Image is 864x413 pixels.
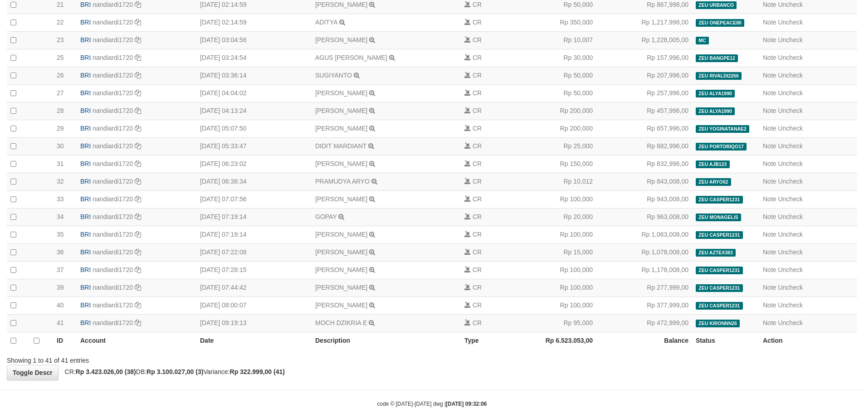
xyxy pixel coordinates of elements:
span: CR [473,36,482,44]
td: [DATE] 03:24:54 [196,49,312,67]
span: CR [473,178,482,185]
a: Note [763,266,776,273]
span: 31 [57,160,64,167]
span: BRI [80,231,91,238]
span: BRI [80,266,91,273]
td: [DATE] 07:19:14 [196,226,312,243]
a: [PERSON_NAME] [315,125,367,132]
a: Uncheck [778,142,802,150]
a: Note [763,125,776,132]
span: ZEU AZTEX383 [696,249,736,257]
span: BRI [80,89,91,97]
a: Uncheck [778,178,802,185]
span: CR [473,195,482,203]
a: [PERSON_NAME] [315,231,367,238]
a: Copy nandiardi1720 to clipboard [135,266,141,273]
a: Note [763,301,776,309]
a: Uncheck [778,125,802,132]
a: Uncheck [778,36,802,44]
td: [DATE] 07:28:15 [196,261,312,279]
span: CR [473,160,482,167]
td: [DATE] 04:13:24 [196,102,312,120]
td: Rp 100,000 [517,226,596,243]
a: Note [763,160,776,167]
span: CR [473,107,482,114]
a: [PERSON_NAME] [315,266,367,273]
span: BRI [80,248,91,256]
a: [PERSON_NAME] [315,248,367,256]
th: Account [77,332,196,350]
td: Rp 350,000 [517,14,596,31]
td: [DATE] 06:38:34 [196,173,312,190]
a: nandiardi1720 [93,319,133,326]
a: nandiardi1720 [93,213,133,220]
a: Copy nandiardi1720 to clipboard [135,160,141,167]
td: Rp 963,008,00 [596,208,692,226]
a: nandiardi1720 [93,72,133,79]
a: Note [763,1,776,8]
td: Rp 1,228,005,00 [596,31,692,49]
span: BRI [80,284,91,291]
a: [PERSON_NAME] [315,1,367,8]
th: Date [196,332,312,350]
a: Note [763,178,776,185]
th: Type [461,332,517,350]
span: 23 [57,36,64,44]
span: CR: DB: Variance: [60,368,285,375]
td: Rp 200,000 [517,102,596,120]
a: [PERSON_NAME] [315,301,367,309]
a: nandiardi1720 [93,1,133,8]
td: Rp 20,000 [517,208,596,226]
a: Copy nandiardi1720 to clipboard [135,125,141,132]
th: Balance [596,332,692,350]
td: Rp 100,000 [517,261,596,279]
span: 34 [57,213,64,220]
span: ZEU CASPER1231 [696,302,743,310]
td: [DATE] 09:19:13 [196,314,312,332]
span: BRI [80,301,91,309]
a: nandiardi1720 [93,266,133,273]
td: Rp 1,078,008,00 [596,243,692,261]
a: DIDIT MARDIANT [315,142,366,150]
span: BRI [80,1,91,8]
strong: Rp 3.100.027,00 (3) [146,368,203,375]
span: ZEU BANGPE12 [696,54,738,62]
th: Description [312,332,461,350]
span: CR [473,266,482,273]
span: CR [473,231,482,238]
td: Rp 100,000 [517,279,596,296]
a: nandiardi1720 [93,284,133,291]
a: Uncheck [778,301,802,309]
td: Rp 10,012 [517,173,596,190]
span: CR [473,284,482,291]
span: CR [473,89,482,97]
td: Rp 943,008,00 [596,190,692,208]
span: ZEU URBANCO [696,1,737,9]
a: Copy nandiardi1720 to clipboard [135,1,141,8]
span: 40 [57,301,64,309]
a: nandiardi1720 [93,301,133,309]
a: Copy nandiardi1720 to clipboard [135,301,141,309]
a: Copy nandiardi1720 to clipboard [135,319,141,326]
td: Rp 257,996,00 [596,84,692,102]
span: 30 [57,142,64,150]
a: Copy nandiardi1720 to clipboard [135,195,141,203]
a: Note [763,107,776,114]
a: Copy nandiardi1720 to clipboard [135,178,141,185]
span: ZEU ARYO02 [696,178,731,186]
a: nandiardi1720 [93,178,133,185]
td: [DATE] 07:19:14 [196,208,312,226]
a: Copy nandiardi1720 to clipboard [135,231,141,238]
span: ZEU ONEPEACE80 [696,19,744,27]
a: Uncheck [778,231,802,238]
a: Uncheck [778,160,802,167]
span: BRI [80,319,91,326]
td: Rp 10,007 [517,31,596,49]
strong: Rp 322.999,00 (41) [230,368,285,375]
td: [DATE] 05:07:50 [196,120,312,137]
span: CR [473,142,482,150]
span: 33 [57,195,64,203]
a: Uncheck [778,284,802,291]
a: Uncheck [778,89,802,97]
th: Status [692,332,759,350]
